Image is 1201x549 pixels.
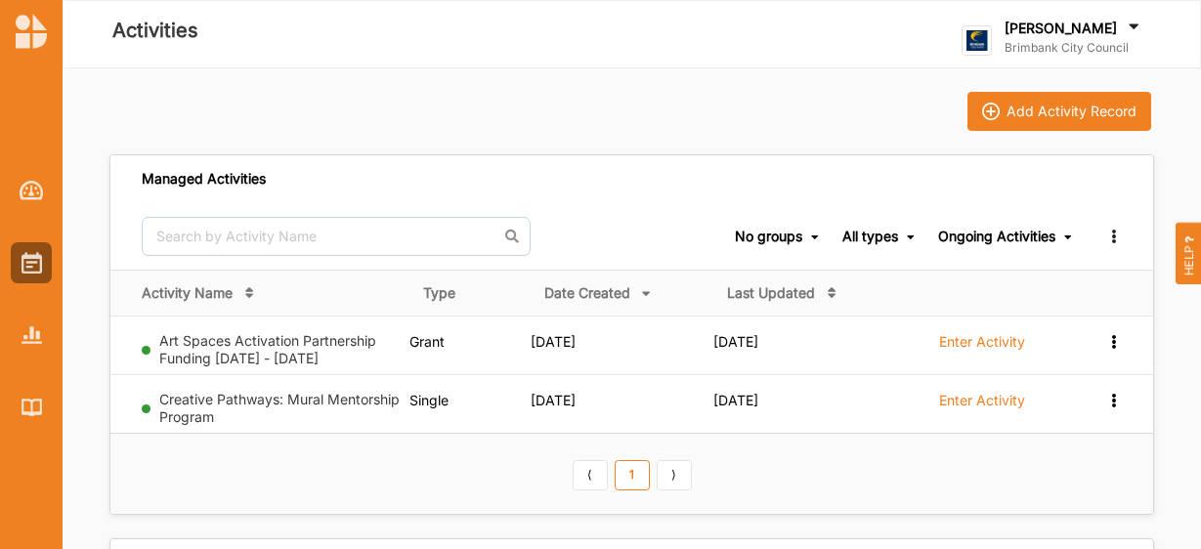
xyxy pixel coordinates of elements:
[657,460,692,491] a: Next item
[409,333,445,350] span: Grant
[20,181,44,200] img: Dashboard
[11,242,52,283] a: Activities
[142,217,531,256] input: Search by Activity Name
[11,170,52,211] a: Dashboard
[1005,20,1117,37] label: [PERSON_NAME]
[159,332,376,366] a: Art Spaces Activation Partnership Funding [DATE] - [DATE]
[1007,103,1137,120] div: Add Activity Record
[11,315,52,356] a: Reports
[939,392,1025,409] label: Enter Activity
[967,92,1151,131] button: iconAdd Activity Record
[713,392,758,408] span: [DATE]
[573,460,608,491] a: Previous item
[939,333,1025,351] label: Enter Activity
[11,387,52,428] a: Library
[21,252,42,274] img: Activities
[159,391,400,425] a: Creative Pathways: Mural Mentorship Program
[142,284,233,302] div: Activity Name
[939,332,1025,361] a: Enter Activity
[16,14,47,49] img: logo
[842,228,898,245] div: All types
[727,284,815,302] div: Last Updated
[615,460,650,491] a: 1
[531,392,576,408] span: [DATE]
[713,333,758,350] span: [DATE]
[962,25,992,56] img: logo
[544,284,630,302] div: Date Created
[21,326,42,343] img: Reports
[21,399,42,415] img: Library
[735,228,802,245] div: No groups
[531,333,576,350] span: [DATE]
[409,270,531,316] th: Type
[938,228,1055,245] div: Ongoing Activities
[112,15,198,47] label: Activities
[569,457,695,490] div: Pagination Navigation
[939,391,1025,420] a: Enter Activity
[1005,40,1143,56] label: Brimbank City Council
[142,170,266,188] div: Managed Activities
[982,103,1000,120] img: icon
[409,392,449,408] span: Single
